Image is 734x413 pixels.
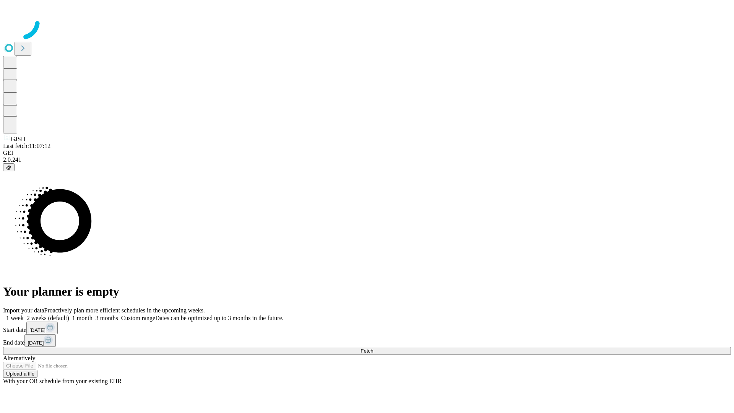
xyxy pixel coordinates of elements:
[24,334,56,347] button: [DATE]
[3,163,15,171] button: @
[6,315,24,321] span: 1 week
[96,315,118,321] span: 3 months
[155,315,283,321] span: Dates can be optimized up to 3 months in the future.
[6,164,11,170] span: @
[3,307,44,314] span: Import your data
[3,370,37,378] button: Upload a file
[72,315,93,321] span: 1 month
[29,327,45,333] span: [DATE]
[3,156,731,163] div: 2.0.241
[27,315,69,321] span: 2 weeks (default)
[361,348,373,354] span: Fetch
[3,322,731,334] div: Start date
[3,347,731,355] button: Fetch
[3,355,35,361] span: Alternatively
[3,378,122,384] span: With your OR schedule from your existing EHR
[121,315,155,321] span: Custom range
[28,340,44,346] span: [DATE]
[3,150,731,156] div: GEI
[3,285,731,299] h1: Your planner is empty
[26,322,58,334] button: [DATE]
[3,143,50,149] span: Last fetch: 11:07:12
[11,136,25,142] span: GJSH
[3,334,731,347] div: End date
[44,307,205,314] span: Proactively plan more efficient schedules in the upcoming weeks.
